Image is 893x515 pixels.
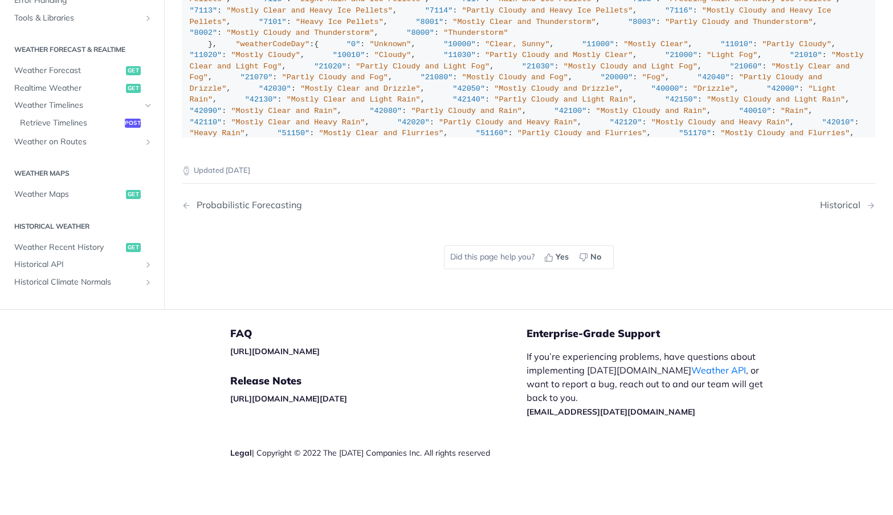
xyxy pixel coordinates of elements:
span: "Partly Cloudy and Fog" [282,73,388,82]
span: "10000" [443,40,476,48]
span: "11000" [582,40,614,48]
span: "42100" [554,107,587,115]
span: "Mostly Clear and Light Rain" [287,95,421,104]
span: "42120" [610,118,642,127]
h2: Weather Maps [9,168,156,179]
span: Weather Maps [14,189,123,200]
span: Weather Timelines [14,100,141,111]
span: "7116" [665,6,693,15]
span: "Mostly Cloudy and Fog" [462,73,568,82]
span: "42050" [452,84,485,93]
span: "Thunderstorm" [443,29,508,37]
span: No [590,251,601,263]
button: Show subpages for Historical Climate Normals [144,277,153,286]
span: "Partly Cloudy and Flurries" [517,129,647,137]
span: post [125,119,141,128]
span: "Mostly Clear and Light Fog" [190,51,868,71]
span: "Partly Cloudy and Heavy Rain" [439,118,577,127]
span: get [126,242,141,252]
p: If you’re experiencing problems, have questions about implementing [DATE][DOMAIN_NAME] , or want ... [527,350,775,418]
span: "Mostly Clear and Drizzle" [300,84,421,93]
span: "Cloudy" [374,51,411,59]
span: "Partly Cloudy and Light Fog" [356,62,490,71]
span: "Mostly Cloudy and Flurries" [720,129,850,137]
button: Show subpages for Tools & Libraries [144,13,153,22]
span: "51150" [277,129,309,137]
h5: Enterprise-Grade Support [527,327,793,340]
span: "42000" [766,84,799,93]
button: Show subpages for Historical API [144,260,153,269]
span: "21020" [314,62,346,71]
div: | Copyright © 2022 The [DATE] Companies Inc. All rights reserved [230,447,527,459]
nav: Pagination Controls [182,188,875,222]
span: "Partly Cloudy and Rain" [411,107,521,115]
span: "Mostly Cloudy and Drizzle" [494,84,619,93]
span: "42010" [822,118,855,127]
h2: Weather Forecast & realtime [9,44,156,55]
a: Weather TimelinesHide subpages for Weather Timelines [9,97,156,114]
a: Historical APIShow subpages for Historical API [9,256,156,273]
a: Weather Forecastget [9,62,156,79]
span: "Mostly Cloudy" [231,51,300,59]
span: "40010" [739,107,772,115]
span: "Mostly Clear and Rain" [231,107,337,115]
span: "7114" [425,6,453,15]
span: Retrieve Timelines [20,117,122,129]
div: Historical [820,200,866,210]
span: "Partly Cloudy and Mostly Clear" [485,51,633,59]
a: Previous Page: Probabilistic Forecasting [182,200,479,210]
span: "11020" [190,51,222,59]
span: "42110" [190,118,222,127]
span: "42040" [698,73,730,82]
span: "42020" [397,118,430,127]
a: Tools & LibrariesShow subpages for Tools & Libraries [9,9,156,26]
div: Probabilistic Forecasting [191,200,302,210]
span: "Partly Cloudy and Heavy Ice Pellets" [462,6,633,15]
span: "Mostly Clear and Heavy Ice Pellets" [226,6,393,15]
span: "Mostly Cloudy and Rain" [596,107,707,115]
a: Weather API [691,364,746,376]
span: "8001" [416,18,444,26]
span: "40000" [651,84,684,93]
a: Next Page: Historical [820,200,875,210]
h2: [DATE][DOMAIN_NAME] API [9,309,156,319]
span: "Drizzle" [693,84,735,93]
span: "Partly Cloudy" [762,40,831,48]
span: "Fog" [642,73,666,82]
span: "21010" [790,51,822,59]
span: "7101" [259,18,287,26]
a: Weather Mapsget [9,186,156,203]
div: Did this page help you? [444,245,614,269]
button: No [575,249,607,266]
span: "0" [346,40,360,48]
span: "42140" [452,95,485,104]
span: Yes [556,251,569,263]
a: Historical Climate NormalsShow subpages for Historical Climate Normals [9,273,156,290]
span: "51170" [679,129,711,137]
span: Weather Forecast [14,65,123,76]
span: Realtime Weather [14,82,123,94]
span: "Mostly Clear and Thunderstorm" [452,18,596,26]
h5: Release Notes [230,374,527,388]
a: Legal [230,448,252,458]
a: [EMAIL_ADDRESS][DATE][DOMAIN_NAME] [527,407,695,417]
span: "weatherCodeDay" [236,40,310,48]
a: [URL][DOMAIN_NAME] [230,346,320,356]
span: "Mostly Cloudy and Heavy Rain" [651,118,790,127]
span: "8003" [628,18,656,26]
span: "Mostly Cloudy and Light Fog" [564,62,698,71]
span: "42150" [665,95,698,104]
span: "Mostly Cloudy and Heavy Ice Pellets" [190,6,836,26]
span: get [126,66,141,75]
a: Weather Recent Historyget [9,238,156,256]
span: "11030" [443,51,476,59]
span: Weather Recent History [14,241,123,253]
span: Weather on Routes [14,136,141,147]
p: Updated [DATE] [182,165,875,176]
span: "Partly Cloudy and Thunderstorm" [665,18,813,26]
span: "Partly Cloudy and Light Rain" [494,95,633,104]
a: Weather on RoutesShow subpages for Weather on Routes [9,133,156,150]
button: Yes [540,249,575,266]
span: "42080" [370,107,402,115]
span: "10010" [333,51,365,59]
